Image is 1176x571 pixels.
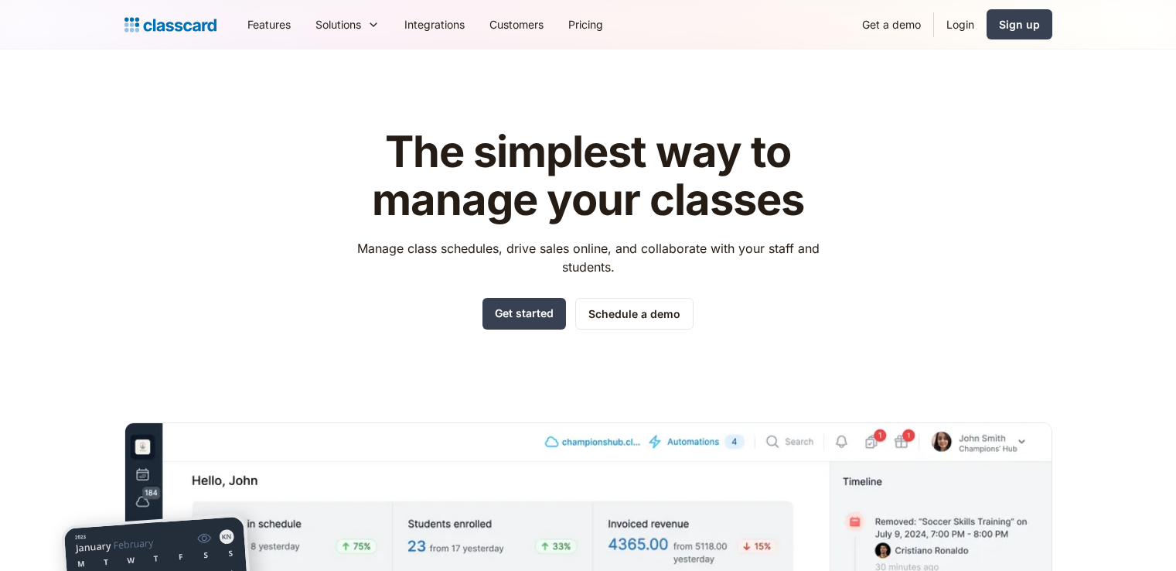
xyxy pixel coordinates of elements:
h1: The simplest way to manage your classes [343,128,833,224]
div: Solutions [315,16,361,32]
a: home [124,14,216,36]
div: Sign up [999,16,1040,32]
a: Integrations [392,7,477,42]
a: Login [934,7,987,42]
a: Customers [477,7,556,42]
div: Solutions [303,7,392,42]
a: Sign up [987,9,1052,39]
a: Get started [482,298,566,330]
a: Get a demo [850,7,933,42]
p: Manage class schedules, drive sales online, and collaborate with your staff and students. [343,239,833,276]
a: Pricing [556,7,615,42]
a: Features [235,7,303,42]
a: Schedule a demo [575,298,694,330]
